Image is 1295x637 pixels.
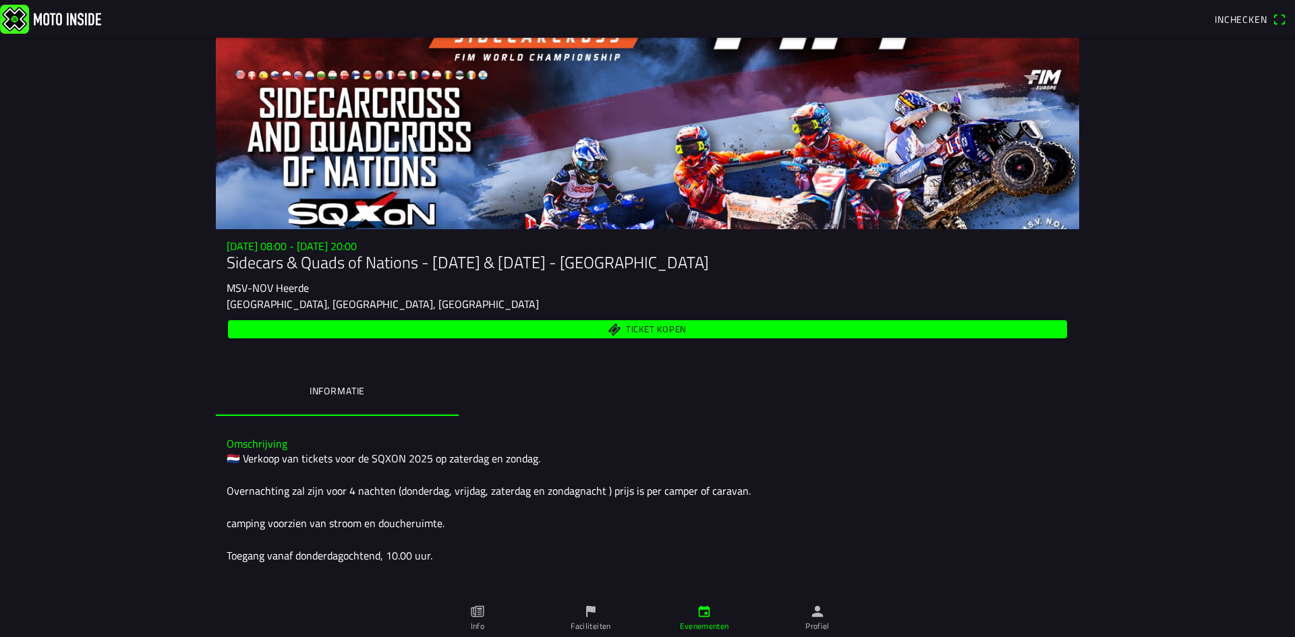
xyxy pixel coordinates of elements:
ion-label: Profiel [805,620,830,632]
span: Ticket kopen [626,326,687,334]
h1: Sidecars & Quads of Nations - [DATE] & [DATE] - [GEOGRAPHIC_DATA] [227,253,1068,272]
ion-icon: paper [470,604,485,619]
ion-icon: calendar [697,604,712,619]
ion-text: [GEOGRAPHIC_DATA], [GEOGRAPHIC_DATA], [GEOGRAPHIC_DATA] [227,296,539,312]
ion-label: Informatie [310,384,365,398]
ion-label: Info [471,620,484,632]
a: Incheckenqr scanner [1208,7,1292,30]
ion-label: Faciliteiten [571,620,610,632]
span: Inchecken [1215,12,1267,26]
h3: Omschrijving [227,437,1068,450]
ion-label: Evenementen [680,620,729,632]
ion-icon: person [810,604,825,619]
ion-text: MSV-NOV Heerde [227,280,309,296]
h3: [DATE] 08:00 - [DATE] 20:00 [227,240,1068,253]
ion-icon: flag [583,604,598,619]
